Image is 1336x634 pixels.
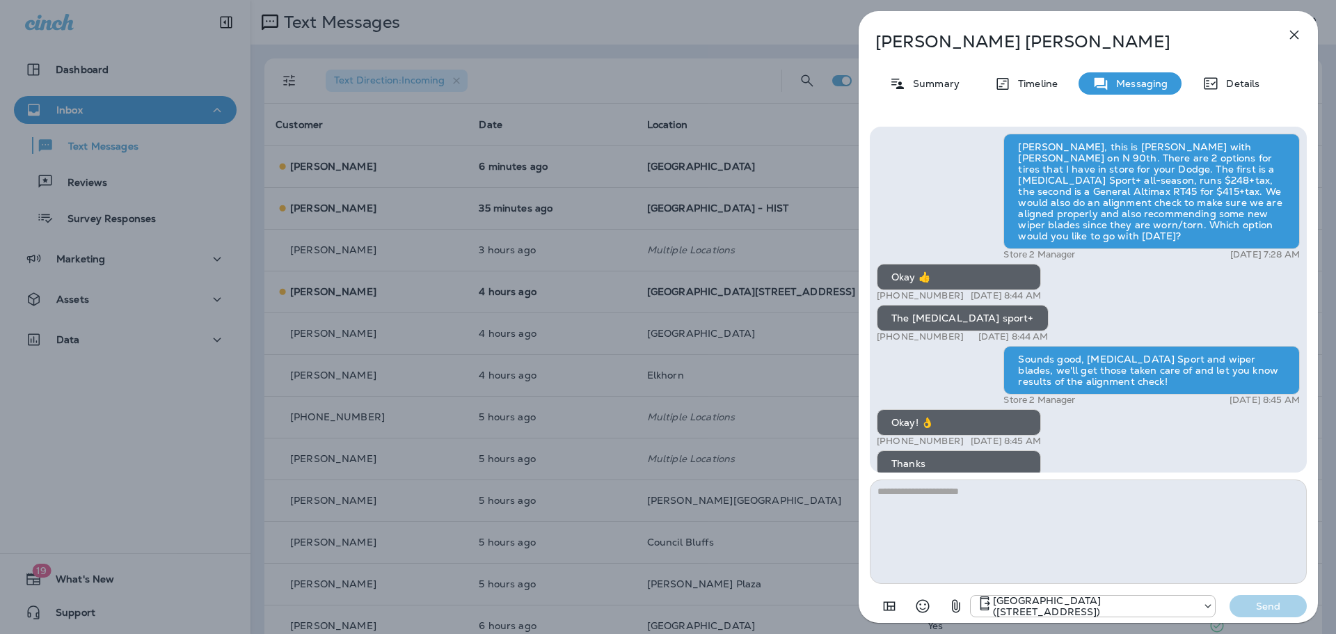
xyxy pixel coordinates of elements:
p: Summary [906,78,960,89]
div: Sounds good, [MEDICAL_DATA] Sport and wiper blades, we'll get those taken care of and let you kno... [1003,346,1300,395]
p: Store 2 Manager [1003,395,1075,406]
button: Select an emoji [909,592,937,620]
p: [PHONE_NUMBER] [877,331,964,342]
div: Okay! 👌 [877,409,1041,436]
div: Thanks [877,450,1041,477]
p: [PERSON_NAME] [PERSON_NAME] [875,32,1255,51]
p: [GEOGRAPHIC_DATA] ([STREET_ADDRESS]) [993,595,1195,617]
p: [PHONE_NUMBER] [877,436,964,447]
div: Okay 👍 [877,264,1041,290]
div: The [MEDICAL_DATA] sport+ [877,305,1049,331]
button: Add in a premade template [875,592,903,620]
p: [DATE] 7:28 AM [1230,249,1300,260]
p: Messaging [1109,78,1168,89]
p: [PHONE_NUMBER] [877,290,964,301]
p: [DATE] 8:45 AM [971,436,1041,447]
p: [DATE] 8:44 AM [971,290,1041,301]
p: Store 2 Manager [1003,249,1075,260]
p: Timeline [1011,78,1058,89]
div: [PERSON_NAME], this is [PERSON_NAME] with [PERSON_NAME] on N 90th. There are 2 options for tires ... [1003,134,1300,249]
p: [DATE] 8:45 AM [1230,395,1300,406]
div: +1 (402) 571-1201 [971,595,1215,617]
p: [DATE] 8:44 AM [978,331,1049,342]
p: Details [1219,78,1259,89]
